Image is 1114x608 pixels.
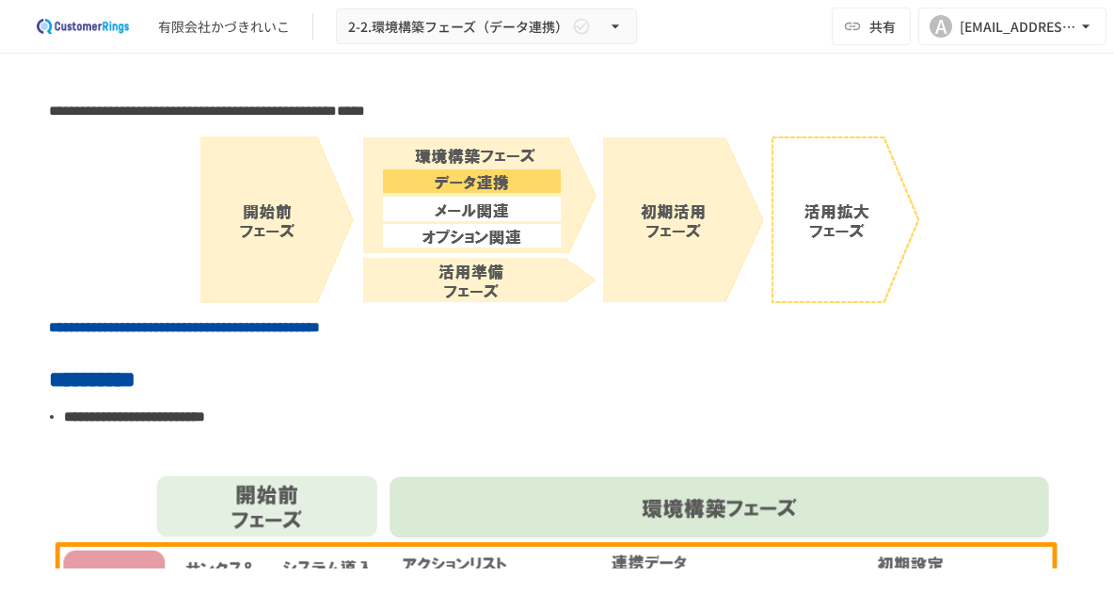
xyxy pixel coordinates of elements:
button: 共有 [832,8,911,45]
img: JFBTmeF0ZIOBnlhfCfiG8Lw1ngPF2H4WbqEvoNyolsu [195,132,920,307]
img: 2eEvPB0nRDFhy0583kMjGN2Zv6C2P7ZKCFl8C3CzR0M [23,11,143,41]
div: A [930,15,952,38]
button: 2-2.環境構築フェーズ（データ連携） [336,8,637,45]
div: [EMAIL_ADDRESS][DOMAIN_NAME] [960,15,1076,39]
div: 有限会社かづきれいこ [158,17,290,37]
span: 2-2.環境構築フェーズ（データ連携） [348,15,568,39]
span: 共有 [869,16,896,37]
button: A[EMAIL_ADDRESS][DOMAIN_NAME] [918,8,1106,45]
